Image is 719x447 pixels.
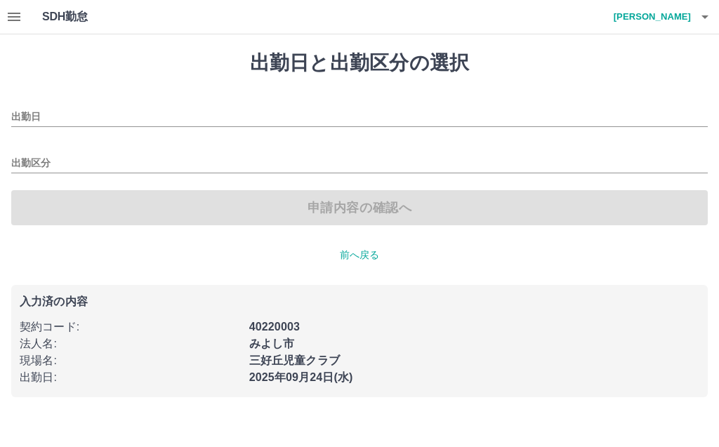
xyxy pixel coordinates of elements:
[249,321,300,333] b: 40220003
[20,369,241,386] p: 出勤日 :
[20,319,241,335] p: 契約コード :
[20,296,699,307] p: 入力済の内容
[249,338,295,349] b: みよし市
[20,352,241,369] p: 現場名 :
[11,248,708,262] p: 前へ戻る
[249,371,353,383] b: 2025年09月24日(水)
[20,335,241,352] p: 法人名 :
[249,354,340,366] b: 三好丘児童クラブ
[11,51,708,75] h1: 出勤日と出勤区分の選択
